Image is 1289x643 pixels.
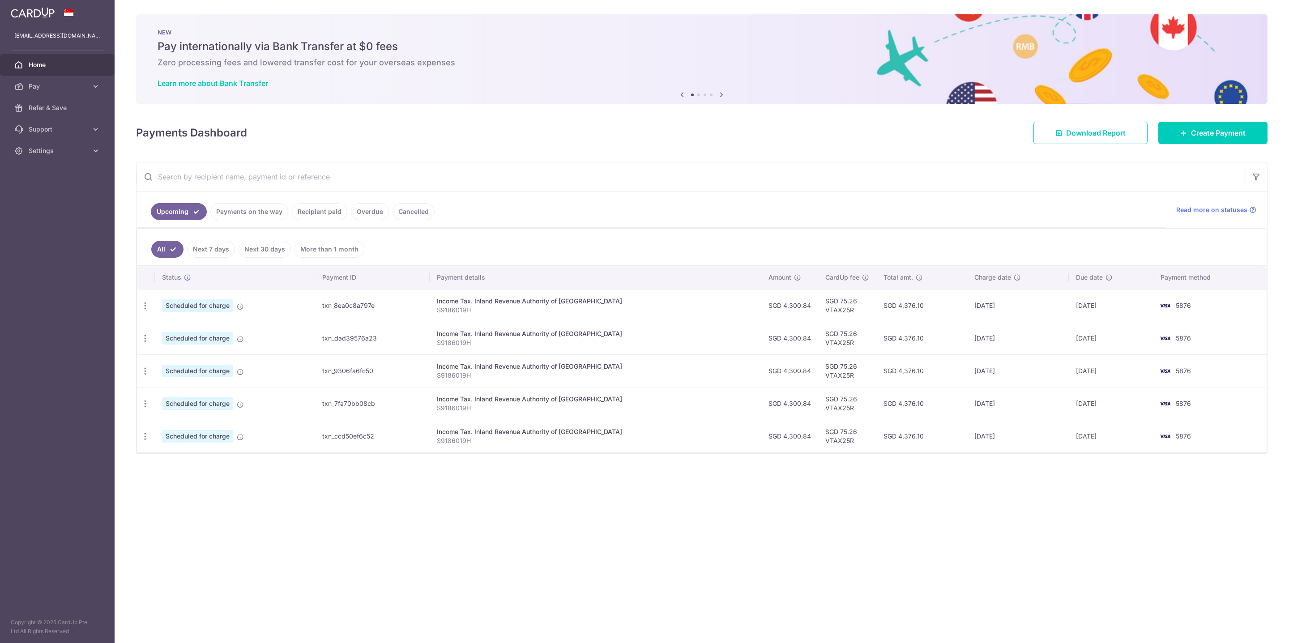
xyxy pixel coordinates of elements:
span: 5876 [1176,302,1191,309]
img: Bank transfer banner [136,14,1268,104]
td: [DATE] [967,387,1068,420]
td: txn_ccd50ef6c52 [315,420,430,452]
span: Support [29,125,88,134]
td: [DATE] [1069,354,1154,387]
td: [DATE] [967,420,1068,452]
span: Due date [1076,273,1103,282]
img: Bank Card [1156,333,1174,344]
p: S9186019H [437,436,755,445]
td: SGD 4,376.10 [876,420,967,452]
h5: Pay internationally via Bank Transfer at $0 fees [158,39,1246,54]
th: Payment details [430,266,762,289]
a: All [151,241,184,258]
a: Payments on the way [210,203,288,220]
a: More than 1 month [295,241,364,258]
p: S9186019H [437,404,755,413]
span: CardUp fee [825,273,859,282]
span: 5876 [1176,334,1191,342]
h4: Payments Dashboard [136,125,247,141]
span: Scheduled for charge [162,365,233,377]
p: S9186019H [437,371,755,380]
td: [DATE] [1069,289,1154,322]
div: Income Tax. Inland Revenue Authority of [GEOGRAPHIC_DATA] [437,362,755,371]
div: Income Tax. Inland Revenue Authority of [GEOGRAPHIC_DATA] [437,427,755,436]
img: CardUp [11,7,55,18]
td: SGD 4,300.84 [761,387,818,420]
td: [DATE] [1069,322,1154,354]
div: Income Tax. Inland Revenue Authority of [GEOGRAPHIC_DATA] [437,297,755,306]
p: S9186019H [437,306,755,315]
td: [DATE] [967,289,1068,322]
span: Status [162,273,181,282]
a: Read more on statuses [1176,205,1256,214]
a: Download Report [1033,122,1148,144]
td: SGD 4,376.10 [876,354,967,387]
div: Income Tax. Inland Revenue Authority of [GEOGRAPHIC_DATA] [437,329,755,338]
td: txn_8ea0c8a797e [315,289,430,322]
span: Download Report [1066,128,1126,138]
td: SGD 75.26 VTAX25R [818,289,876,322]
span: Pay [29,82,88,91]
td: [DATE] [967,354,1068,387]
td: SGD 4,300.84 [761,420,818,452]
a: Next 30 days [239,241,291,258]
a: Recipient paid [292,203,347,220]
a: Next 7 days [187,241,235,258]
span: Scheduled for charge [162,430,233,443]
td: SGD 4,300.84 [761,322,818,354]
span: Scheduled for charge [162,299,233,312]
input: Search by recipient name, payment id or reference [137,162,1246,191]
td: SGD 4,376.10 [876,322,967,354]
span: Scheduled for charge [162,397,233,410]
span: Refer & Save [29,103,88,112]
td: SGD 75.26 VTAX25R [818,322,876,354]
a: Create Payment [1158,122,1268,144]
td: txn_7fa70bb08cb [315,387,430,420]
a: Cancelled [393,203,435,220]
p: NEW [158,29,1246,36]
td: SGD 75.26 VTAX25R [818,354,876,387]
span: 5876 [1176,367,1191,375]
td: SGD 4,376.10 [876,387,967,420]
span: Home [29,60,88,69]
p: [EMAIL_ADDRESS][DOMAIN_NAME] [14,31,100,40]
img: Bank Card [1156,431,1174,442]
th: Payment method [1153,266,1267,289]
img: Bank Card [1156,366,1174,376]
td: [DATE] [967,322,1068,354]
td: [DATE] [1069,420,1154,452]
div: Income Tax. Inland Revenue Authority of [GEOGRAPHIC_DATA] [437,395,755,404]
span: 5876 [1176,400,1191,407]
td: SGD 4,300.84 [761,289,818,322]
span: Read more on statuses [1176,205,1247,214]
td: txn_9306fa6fc50 [315,354,430,387]
td: SGD 75.26 VTAX25R [818,420,876,452]
span: 5876 [1176,432,1191,440]
img: Bank Card [1156,398,1174,409]
span: Create Payment [1191,128,1246,138]
span: Scheduled for charge [162,332,233,345]
img: Bank Card [1156,300,1174,311]
td: [DATE] [1069,387,1154,420]
a: Overdue [351,203,389,220]
td: SGD 75.26 VTAX25R [818,387,876,420]
h6: Zero processing fees and lowered transfer cost for your overseas expenses [158,57,1246,68]
td: txn_dad39576a23 [315,322,430,354]
td: SGD 4,300.84 [761,354,818,387]
span: Settings [29,146,88,155]
th: Payment ID [315,266,430,289]
a: Learn more about Bank Transfer [158,79,268,88]
span: Charge date [974,273,1011,282]
span: Amount [768,273,791,282]
span: Total amt. [884,273,913,282]
p: S9186019H [437,338,755,347]
td: SGD 4,376.10 [876,289,967,322]
a: Upcoming [151,203,207,220]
